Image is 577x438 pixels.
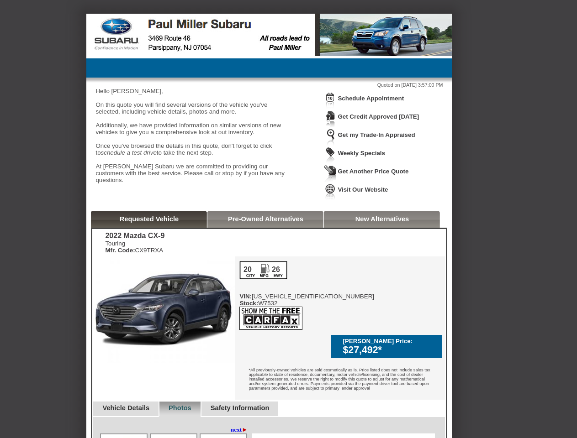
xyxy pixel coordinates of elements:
b: VIN: [239,293,252,300]
img: Icon_GetQuote.png [324,165,337,182]
a: Schedule Appointment [338,95,404,102]
img: Icon_TradeInAppraisal.png [324,129,337,146]
a: next► [231,426,248,433]
div: [US_VEHICLE_IDENTIFICATION_NUMBER] W7532 [239,261,374,331]
img: Icon_VisitWebsite.png [324,183,337,200]
div: [PERSON_NAME] Price: [343,338,438,344]
img: Icon_WeeklySpecials.png [324,147,337,164]
a: Photos [169,404,191,412]
a: Visit Our Website [338,186,388,193]
a: Get Credit Approved [DATE] [338,113,419,120]
i: schedule a test drive [101,149,157,156]
div: 20 [243,266,252,274]
a: Get my Trade-In Appraised [338,131,415,138]
a: Get Another Price Quote [338,168,408,175]
img: Icon_ScheduleAppointment.png [324,92,337,109]
div: Hello [PERSON_NAME], On this quote you will find several versions of the vehicle you've selected,... [95,88,287,190]
img: Icon_CreditApproval.png [324,110,337,127]
div: 2022 Mazda CX-9 [105,232,164,240]
span: ► [242,426,248,433]
img: 2022 Mazda CX-9 [92,256,235,363]
a: Requested Vehicle [120,215,179,223]
div: 26 [271,266,281,274]
div: *All previously-owned vehicles are sold cosmetically as is. Price listed does not include sales t... [235,361,445,400]
a: New Alternatives [355,215,409,223]
a: Vehicle Details [102,404,149,412]
a: Safety Information [211,404,270,412]
img: icon_carfax.png [239,307,302,330]
a: Weekly Specials [338,150,385,156]
b: Mfr. Code: [105,247,135,254]
div: $27,492* [343,344,438,356]
div: Touring CX9TRXA [105,240,164,254]
div: Quoted on [DATE] 3:57:00 PM [95,82,443,88]
a: Pre-Owned Alternatives [228,215,303,223]
b: Stock: [239,300,258,307]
